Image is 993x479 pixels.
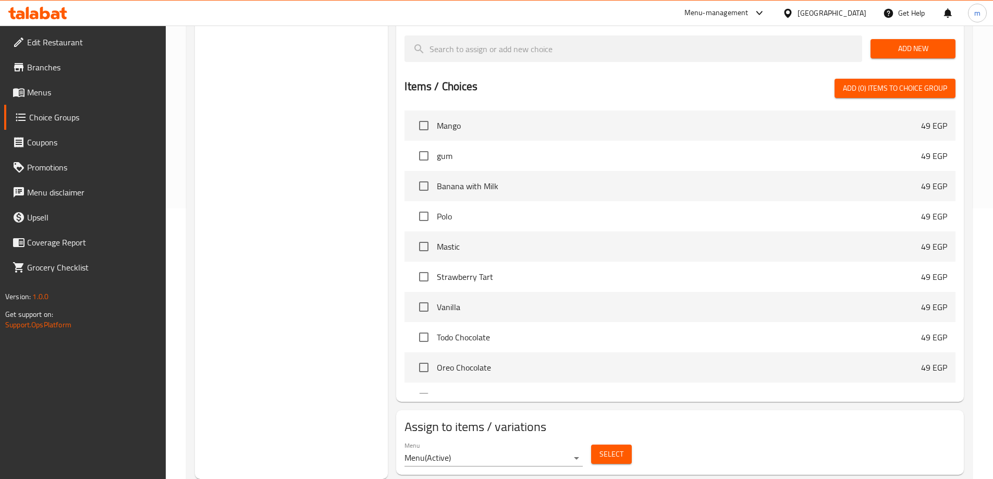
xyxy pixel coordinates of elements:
p: 49 EGP [921,391,947,404]
span: Select choice [413,115,435,137]
a: Support.OpsPlatform [5,318,71,331]
span: Select choice [413,205,435,227]
label: Menu [404,443,420,449]
span: Select [599,448,623,461]
span: Mastic [437,240,921,253]
p: 49 EGP [921,180,947,192]
span: gum [437,150,921,162]
span: Menus [27,86,157,99]
p: 49 EGP [921,150,947,162]
span: Select choice [413,296,435,318]
a: Choice Groups [4,105,166,130]
a: Menus [4,80,166,105]
p: 49 EGP [921,301,947,313]
span: Strawberry Tart [437,271,921,283]
span: Mango [437,119,921,132]
h2: Items / Choices [404,79,477,94]
a: Menu disclaimer [4,180,166,205]
span: 1.0.0 [32,290,48,303]
span: Select choice [413,357,435,378]
span: Select choice [413,236,435,257]
span: Branches [27,61,157,73]
input: search [404,35,862,62]
span: Select choice [413,145,435,167]
span: Banana with Milk [437,180,921,192]
button: Select [591,445,632,464]
p: 49 EGP [921,240,947,253]
a: Edit Restaurant [4,30,166,55]
a: Coverage Report [4,230,166,255]
a: Branches [4,55,166,80]
span: Coverage Report [27,236,157,249]
div: Menu(Active) [404,450,583,466]
span: Edit Restaurant [27,36,157,48]
a: Grocery Checklist [4,255,166,280]
button: Add New [871,39,955,58]
span: Add New [879,42,947,55]
h2: Assign to items / variations [404,419,955,435]
p: 49 EGP [921,271,947,283]
span: m [974,7,980,19]
span: Todo Chocolate [437,331,921,343]
span: Menu disclaimer [27,186,157,199]
span: Grocery Checklist [27,261,157,274]
span: Add (0) items to choice group [843,82,947,95]
span: Select choice [413,175,435,197]
span: Select choice [413,387,435,409]
p: 49 EGP [921,119,947,132]
p: 49 EGP [921,210,947,223]
span: Select choice [413,266,435,288]
span: Oreo Chocolate [437,361,921,374]
p: 49 EGP [921,361,947,374]
div: [GEOGRAPHIC_DATA] [798,7,866,19]
a: Promotions [4,155,166,180]
span: Upsell [27,211,157,224]
div: Menu-management [684,7,749,19]
span: Vanilla [437,301,921,313]
span: Promotions [27,161,157,174]
span: Galaxy Chocolate [437,391,921,404]
button: Add (0) items to choice group [835,79,955,98]
span: Coupons [27,136,157,149]
span: Get support on: [5,308,53,321]
a: Upsell [4,205,166,230]
span: Choice Groups [29,111,157,124]
p: 49 EGP [921,331,947,343]
span: Polo [437,210,921,223]
a: Coupons [4,130,166,155]
span: Version: [5,290,31,303]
